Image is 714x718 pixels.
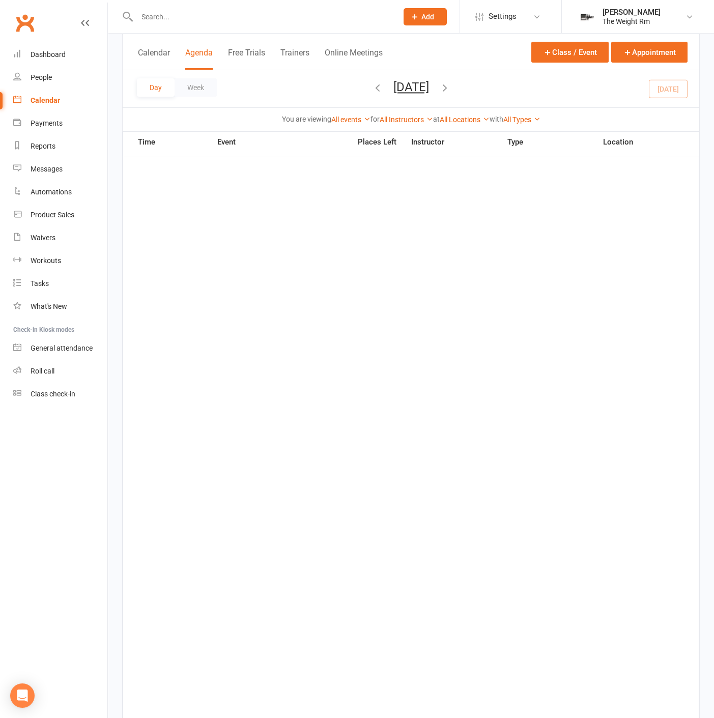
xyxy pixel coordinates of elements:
a: Roll call [13,360,107,383]
span: Add [421,13,434,21]
button: Agenda [185,48,213,70]
div: Calendar [31,96,60,104]
span: Event [217,137,351,147]
span: Settings [489,5,517,28]
a: All Locations [440,116,490,124]
div: Product Sales [31,211,74,219]
div: [PERSON_NAME] [603,8,661,17]
button: Online Meetings [325,48,383,70]
a: Dashboard [13,43,107,66]
div: Messages [31,165,63,173]
input: Search... [134,10,390,24]
button: Calendar [138,48,170,70]
strong: for [370,115,380,123]
div: Workouts [31,256,61,265]
a: Product Sales [13,204,107,226]
button: Week [175,78,217,97]
img: thumb_image1749576563.png [577,7,597,27]
a: Reports [13,135,107,158]
a: Class kiosk mode [13,383,107,406]
div: Payments [31,119,63,127]
a: Payments [13,112,107,135]
span: Type [507,138,603,146]
div: General attendance [31,344,93,352]
span: Instructor [411,138,507,146]
a: Waivers [13,226,107,249]
button: Class / Event [531,42,609,63]
a: Automations [13,181,107,204]
span: Places Left [350,138,404,146]
button: [DATE] [393,80,429,94]
a: All events [331,116,370,124]
div: The Weight Rm [603,17,661,26]
a: Calendar [13,89,107,112]
a: All Types [503,116,540,124]
div: Class check-in [31,390,75,398]
a: People [13,66,107,89]
span: Time [135,137,217,150]
button: Appointment [611,42,688,63]
button: Trainers [280,48,309,70]
button: Add [404,8,447,25]
span: Location [603,138,699,146]
a: What's New [13,295,107,318]
a: Workouts [13,249,107,272]
a: Tasks [13,272,107,295]
a: General attendance kiosk mode [13,337,107,360]
div: Roll call [31,367,54,375]
div: What's New [31,302,67,310]
button: Day [137,78,175,97]
strong: with [490,115,503,123]
a: Clubworx [12,10,38,36]
a: All Instructors [380,116,433,124]
div: Dashboard [31,50,66,59]
div: Open Intercom Messenger [10,683,35,708]
div: People [31,73,52,81]
button: Free Trials [228,48,265,70]
a: Messages [13,158,107,181]
strong: at [433,115,440,123]
div: Waivers [31,234,55,242]
div: Automations [31,188,72,196]
strong: You are viewing [282,115,331,123]
div: Reports [31,142,55,150]
div: Tasks [31,279,49,288]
